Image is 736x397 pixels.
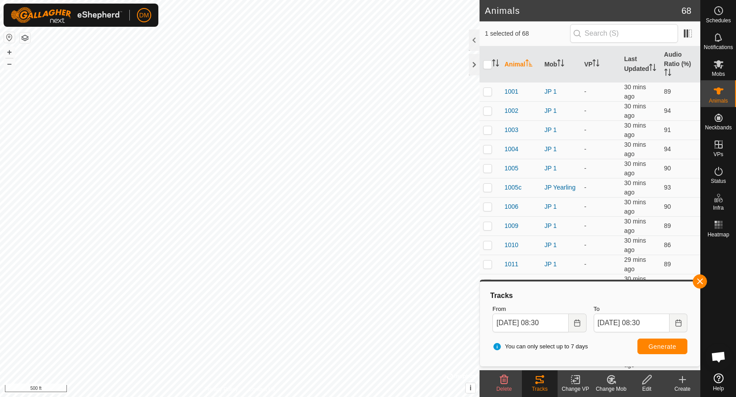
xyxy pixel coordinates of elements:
[541,46,580,83] th: Mob
[713,386,724,391] span: Help
[709,98,728,103] span: Animals
[594,305,688,314] label: To
[661,46,700,83] th: Audio Ratio (%)
[664,126,671,133] span: 91
[466,383,476,393] button: i
[139,11,149,20] span: DM
[664,222,671,229] span: 89
[584,88,587,95] app-display-virtual-paddock-transition: -
[485,29,570,38] span: 1 selected of 68
[712,71,725,77] span: Mobs
[624,122,646,138] span: 30 Aug 2025 at 8:27 am
[682,4,691,17] span: 68
[664,184,671,191] span: 93
[664,261,671,268] span: 89
[584,184,587,191] app-display-virtual-paddock-transition: -
[504,240,518,250] span: 1010
[20,33,30,43] button: Map Layers
[504,87,518,96] span: 1001
[624,352,646,368] span: 30 Aug 2025 at 8:27 am
[4,32,15,43] button: Reset Map
[558,385,593,393] div: Change VP
[11,7,122,23] img: Gallagher Logo
[624,103,646,119] span: 30 Aug 2025 at 8:27 am
[664,70,671,77] p-sorticon: Activate to sort
[670,314,687,332] button: Choose Date
[544,125,577,135] div: JP 1
[624,160,646,177] span: 30 Aug 2025 at 8:27 am
[544,279,577,288] div: JP Yearling
[649,343,676,350] span: Generate
[593,385,629,393] div: Change Mob
[624,141,646,157] span: 30 Aug 2025 at 8:27 am
[470,384,471,392] span: i
[504,164,518,173] span: 1005
[584,261,587,268] app-display-virtual-paddock-transition: -
[504,260,518,269] span: 1011
[504,202,518,211] span: 1006
[706,18,731,23] span: Schedules
[624,179,646,196] span: 30 Aug 2025 at 8:27 am
[522,385,558,393] div: Tracks
[504,106,518,116] span: 1002
[584,222,587,229] app-display-virtual-paddock-transition: -
[584,145,587,153] app-display-virtual-paddock-transition: -
[584,165,587,172] app-display-virtual-paddock-transition: -
[504,279,521,288] span: 1011c
[544,221,577,231] div: JP 1
[664,107,671,114] span: 94
[4,47,15,58] button: +
[701,370,736,395] a: Help
[629,385,665,393] div: Edit
[492,61,499,68] p-sorticon: Activate to sort
[624,198,646,215] span: 30 Aug 2025 at 8:27 am
[705,343,732,370] a: Open chat
[544,87,577,96] div: JP 1
[620,46,660,83] th: Last Updated
[584,203,587,210] app-display-virtual-paddock-transition: -
[544,240,577,250] div: JP 1
[713,205,724,211] span: Infra
[624,218,646,234] span: 30 Aug 2025 at 8:27 am
[624,256,646,273] span: 30 Aug 2025 at 8:28 am
[544,164,577,173] div: JP 1
[649,65,656,72] p-sorticon: Activate to sort
[544,183,577,192] div: JP Yearling
[504,145,518,154] span: 1004
[705,125,732,130] span: Neckbands
[489,290,691,301] div: Tracks
[501,46,541,83] th: Animal
[584,107,587,114] app-display-virtual-paddock-transition: -
[584,241,587,248] app-display-virtual-paddock-transition: -
[525,61,533,68] p-sorticon: Activate to sort
[544,106,577,116] div: JP 1
[570,24,678,43] input: Search (S)
[711,178,726,184] span: Status
[569,314,587,332] button: Choose Date
[664,88,671,95] span: 89
[707,232,729,237] span: Heatmap
[248,385,275,393] a: Contact Us
[504,183,521,192] span: 1005c
[624,275,646,292] span: 30 Aug 2025 at 8:27 am
[504,221,518,231] span: 1009
[664,165,671,172] span: 90
[504,125,518,135] span: 1003
[581,46,620,83] th: VP
[624,83,646,100] span: 30 Aug 2025 at 8:27 am
[544,145,577,154] div: JP 1
[4,58,15,69] button: –
[557,61,564,68] p-sorticon: Activate to sort
[492,305,587,314] label: From
[664,241,671,248] span: 86
[665,385,700,393] div: Create
[544,202,577,211] div: JP 1
[492,342,588,351] span: You can only select up to 7 days
[584,126,587,133] app-display-virtual-paddock-transition: -
[544,260,577,269] div: JP 1
[664,145,671,153] span: 94
[637,339,687,354] button: Generate
[624,237,646,253] span: 30 Aug 2025 at 8:27 am
[713,152,723,157] span: VPs
[704,45,733,50] span: Notifications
